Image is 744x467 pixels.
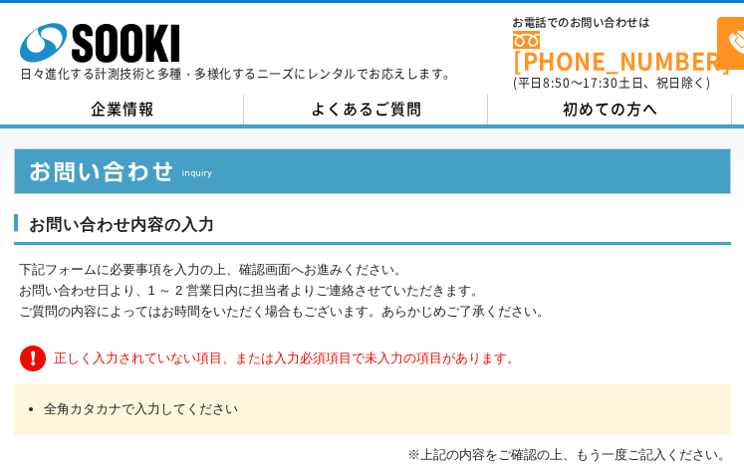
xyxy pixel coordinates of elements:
span: (平日 ～ 土日、祝日除く) [513,74,710,92]
li: 全角カタカナで入力してください [44,399,701,420]
span: 初めての方へ [563,98,658,119]
a: 初めての方へ [488,95,732,124]
h3: お問い合わせ内容の入力 [14,214,731,246]
a: [PHONE_NUMBER] [513,31,717,72]
p: 正しく入力されていない項目、または入力必須項目で未入力の項目があります。 [19,343,731,375]
p: 日々進化する計測技術と多種・多様化するニーズにレンタルでお応えします。 [20,68,456,80]
p: 下記フォームに必要事項を入力の上、確認画面へお進みください。 お問い合わせ日より、1 ～ 2 営業日内に担当者よりご連絡させていただきます。 ご質問の内容によってはお時間をいただく場合もございま... [19,260,731,322]
p: ※上記の内容をご確認の上、もう一度ご記入ください。 [14,445,731,466]
span: お電話でのお問い合わせは [513,17,717,29]
span: 17:30 [583,74,619,92]
img: お問い合わせ [14,148,731,194]
span: 8:50 [543,74,571,92]
a: よくあるご質問 [244,95,488,124]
